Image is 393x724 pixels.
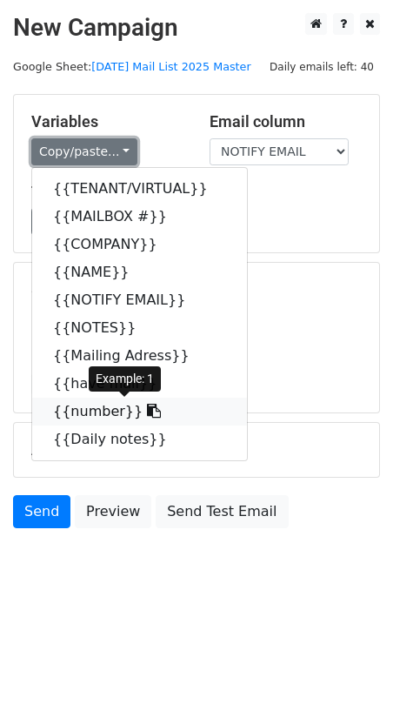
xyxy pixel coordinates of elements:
h5: Email column [210,112,362,131]
span: Daily emails left: 40 [263,57,380,77]
iframe: Chat Widget [306,640,393,724]
a: [DATE] Mail List 2025 Master [91,60,251,73]
a: Send Test Email [156,495,288,528]
a: {{Daily notes}} [32,426,247,453]
a: Daily emails left: 40 [263,60,380,73]
a: {{MAILBOX #}} [32,203,247,231]
a: Send [13,495,70,528]
a: Copy/paste... [31,138,137,165]
a: {{Mailing Adress}} [32,342,247,370]
a: Preview [75,495,151,528]
small: Google Sheet: [13,60,251,73]
a: {{number}} [32,398,247,426]
h5: Variables [31,112,183,131]
h2: New Campaign [13,13,380,43]
a: {{have mail}} [32,370,247,398]
a: {{COMPANY}} [32,231,247,258]
a: {{TENANT/VIRTUAL}} [32,175,247,203]
div: Example: 1 [89,366,161,392]
a: {{NAME}} [32,258,247,286]
a: {{NOTES}} [32,314,247,342]
a: {{NOTIFY EMAIL}} [32,286,247,314]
